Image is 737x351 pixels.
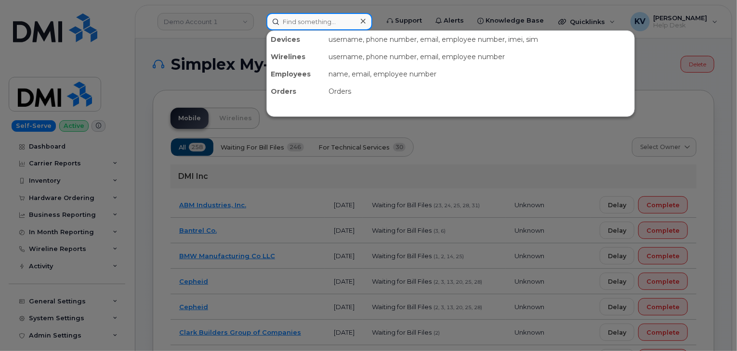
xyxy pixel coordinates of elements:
div: Wirelines [267,48,325,65]
div: name, email, employee number [325,65,634,83]
div: Employees [267,65,325,83]
div: username, phone number, email, employee number, imei, sim [325,31,634,48]
div: Devices [267,31,325,48]
div: Orders [325,83,634,100]
div: Orders [267,83,325,100]
div: username, phone number, email, employee number [325,48,634,65]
